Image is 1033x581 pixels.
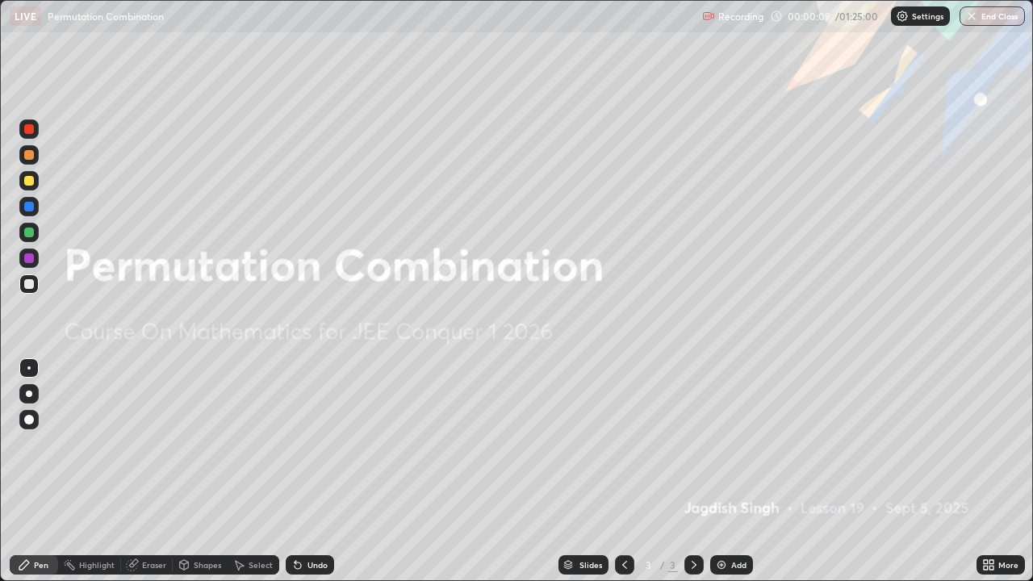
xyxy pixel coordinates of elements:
img: class-settings-icons [896,10,909,23]
img: end-class-cross [965,10,978,23]
p: Recording [718,10,763,23]
div: / [660,560,665,570]
div: Add [731,561,747,569]
p: LIVE [15,10,36,23]
div: 3 [668,558,678,572]
img: add-slide-button [715,558,728,571]
button: End Class [960,6,1025,26]
div: 3 [641,560,657,570]
div: Select [249,561,273,569]
div: Highlight [79,561,115,569]
div: Slides [579,561,602,569]
div: Undo [307,561,328,569]
div: Pen [34,561,48,569]
div: More [998,561,1018,569]
p: Permutation Combination [48,10,164,23]
div: Shapes [194,561,221,569]
p: Settings [912,12,943,20]
div: Eraser [142,561,166,569]
img: recording.375f2c34.svg [702,10,715,23]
